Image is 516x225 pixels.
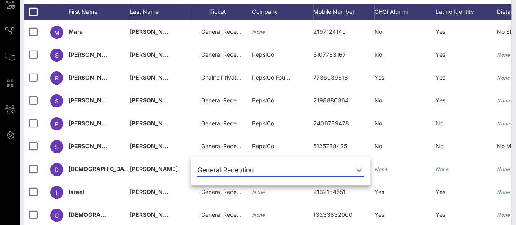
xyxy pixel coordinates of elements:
span: [DEMOGRAPHIC_DATA] [69,211,133,218]
span: PepsiCo [252,143,274,149]
span: General Reception [201,188,250,195]
span: Yes [436,51,445,58]
span: General Reception [201,143,250,149]
div: CHCI Alumni [374,4,436,20]
span: 13233832000 [313,211,352,218]
span: [PERSON_NAME] [130,28,178,35]
i: None [497,212,510,218]
span: S [55,98,59,105]
i: None [252,29,265,35]
span: 7736039616 [313,74,348,81]
span: [PERSON_NAME] [69,74,117,81]
span: No [374,120,382,127]
div: Ticket [191,4,252,20]
span: 5107783167 [313,51,346,58]
span: 2197124140 [313,28,346,35]
i: None [497,120,510,127]
i: None [252,212,265,218]
span: [PERSON_NAME] [130,120,178,127]
span: [PERSON_NAME] [69,120,117,127]
span: Yes [436,97,445,104]
span: 5125738425 [313,143,347,149]
i: None [497,52,510,58]
span: No [436,120,443,127]
i: None [436,166,449,172]
span: Yes [374,74,384,81]
span: I [56,189,58,196]
span: Yes [436,211,445,218]
span: PepsiCo [252,97,274,104]
span: [PERSON_NAME] [130,143,178,149]
span: No [374,97,382,104]
span: No [436,143,443,149]
div: Latino Identity [436,4,497,20]
span: No [374,51,382,58]
span: Chair's Private Reception [201,74,268,81]
span: Yes [374,188,384,195]
span: C [55,212,59,219]
span: PepsiCo [252,120,274,127]
span: [DEMOGRAPHIC_DATA] [69,165,133,172]
span: General Reception [201,97,250,104]
span: 2132164551 [313,188,345,195]
span: PepsiCo [252,51,274,58]
span: S [55,143,59,150]
span: Yes [436,74,445,81]
span: [PERSON_NAME] [69,51,117,58]
div: Company [252,4,313,20]
span: [PERSON_NAME] [130,211,178,218]
span: Yes [374,211,384,218]
div: General Reception [197,163,364,176]
div: Mobile Number [313,4,374,20]
span: Yes [436,188,445,195]
span: General Reception [201,120,250,127]
span: [PERSON_NAME] [130,97,178,104]
span: [PERSON_NAME] [69,97,117,104]
i: None [497,189,510,195]
div: Last Name [130,4,191,20]
span: M [54,29,60,36]
i: None [497,75,510,81]
span: Yes [436,28,445,35]
span: S [55,52,59,59]
span: [PERSON_NAME] [130,165,178,172]
span: General Reception [201,51,250,58]
div: First Name [69,4,130,20]
span: No [374,143,382,149]
span: Israel [69,188,84,195]
div: General Reception [197,166,254,174]
span: R [55,75,59,82]
i: None [374,166,388,172]
span: 2198880364 [313,97,349,104]
span: [PERSON_NAME] [69,143,117,149]
span: [PERSON_NAME] [130,188,178,195]
span: PepsiCo Foundation [252,74,305,81]
span: General Reception [201,28,250,35]
span: 2406789478 [313,120,349,127]
span: General Reception [201,211,250,218]
i: None [497,98,510,104]
span: [PERSON_NAME] [130,74,178,81]
span: D [55,166,59,173]
span: R [55,120,59,127]
i: None [252,189,265,195]
span: Mara [69,28,83,35]
i: None [497,166,510,172]
span: [PERSON_NAME] [130,51,178,58]
span: No [374,28,382,35]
